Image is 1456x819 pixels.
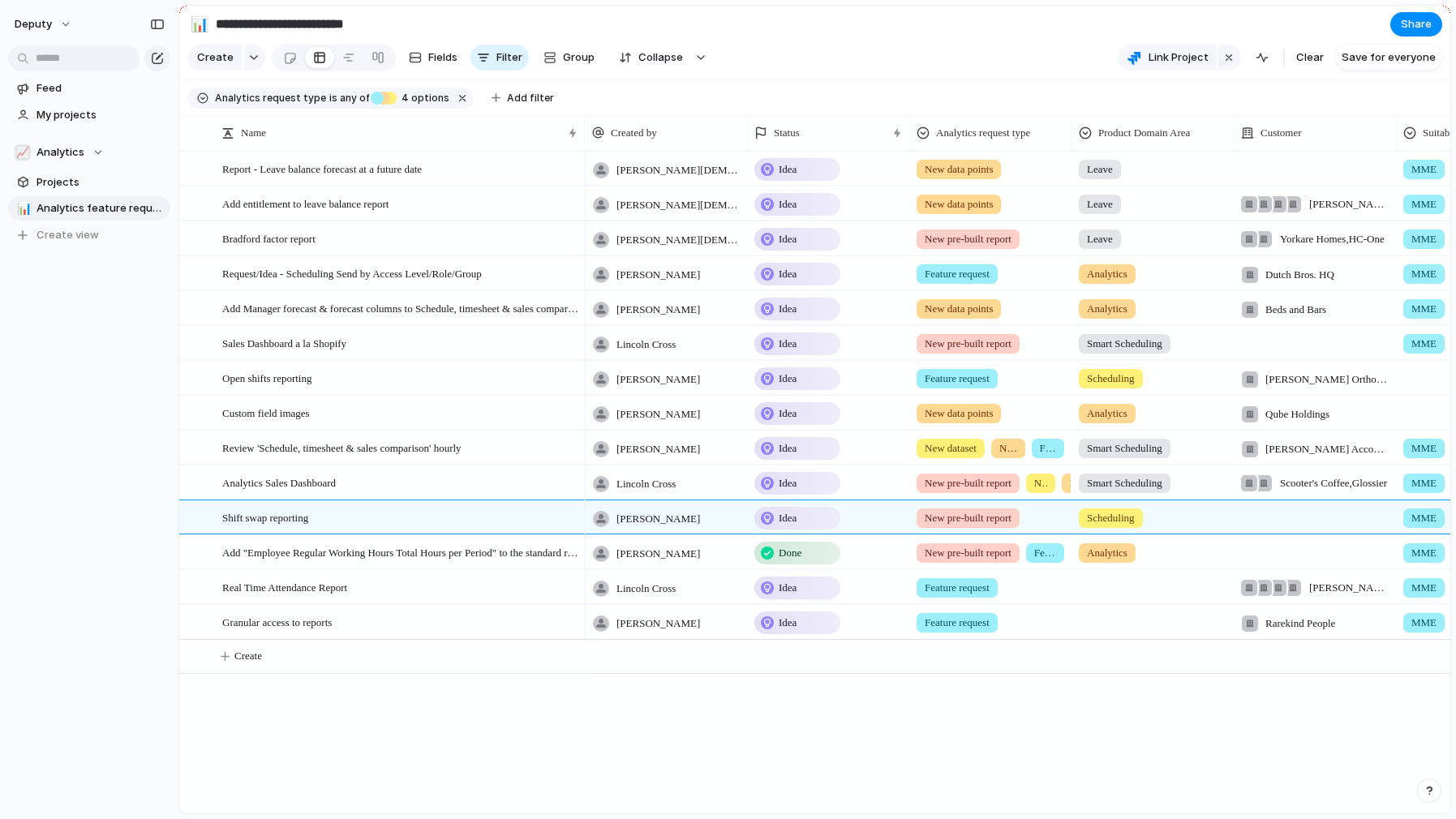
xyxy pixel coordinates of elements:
span: New data points [925,161,993,178]
span: Beds and Bars [1265,302,1326,318]
span: Dutch Bros. HQ [1265,267,1334,283]
span: Created by [611,125,657,141]
span: Scheduling [1087,371,1135,387]
div: 📊 [191,13,208,35]
button: Create [187,45,242,71]
button: Link Project [1118,45,1217,71]
span: Analytics feature requests [37,200,165,217]
span: Create [197,49,234,66]
span: [PERSON_NAME] [616,511,700,527]
span: New pre-built report [925,475,1011,491]
span: MME [1411,336,1437,352]
span: New pre-built report [925,545,1011,561]
span: Lincoln Cross [616,581,676,597]
span: Fields [428,49,457,66]
span: [PERSON_NAME][DEMOGRAPHIC_DATA] [616,232,740,248]
span: Link Project [1149,49,1209,66]
span: Idea [779,231,797,247]
span: Create view [37,227,99,243]
span: Smart Scheduling [1087,336,1162,352]
span: Collapse [638,49,683,66]
span: [PERSON_NAME] [616,615,700,632]
span: Idea [779,510,797,526]
span: Filter [496,49,522,66]
span: Idea [779,440,797,457]
span: Analytics [1087,545,1127,561]
a: Projects [8,170,170,195]
span: Status [774,125,800,141]
span: MME [1411,440,1437,457]
span: Qube Holdings [1265,406,1329,422]
span: [PERSON_NAME] Hotel Group , [GEOGRAPHIC_DATA] , Yorkare Homes , CHD Living , Farncombe Life Limited [1309,196,1389,212]
span: [PERSON_NAME] [616,546,700,562]
span: any of [337,91,369,105]
span: [PERSON_NAME] [616,406,700,422]
span: Feature request [1034,545,1056,561]
span: Done [779,545,801,561]
span: deputy [15,16,52,32]
span: New dataset [1034,475,1047,491]
span: Idea [779,405,797,422]
span: Analytics [37,144,84,161]
span: Real Time Attendance Report [222,577,347,596]
span: New data points [1070,475,1083,491]
span: MME [1411,196,1437,212]
button: Collapse [609,45,691,71]
span: MME [1411,301,1437,317]
span: [PERSON_NAME] [616,267,700,283]
span: Idea [779,580,797,596]
span: MME [1411,475,1437,491]
span: [PERSON_NAME][DEMOGRAPHIC_DATA] [616,197,740,213]
span: 4 [397,92,411,104]
span: Feature request [925,266,990,282]
div: 📊 [17,199,28,218]
span: Granular access to reports [222,612,332,631]
span: MME [1411,231,1437,247]
span: MME [1411,580,1437,596]
span: Lincoln Cross [616,337,676,353]
span: [PERSON_NAME] [616,371,700,388]
span: Idea [779,266,797,282]
span: Idea [779,301,797,317]
span: MME [1411,266,1437,282]
span: MME [1411,545,1437,561]
span: MME [1411,161,1437,178]
span: Add filter [507,91,554,105]
span: Group [563,49,595,66]
button: isany of [326,89,372,107]
a: 📊Analytics feature requests [8,196,170,221]
span: New data points [925,301,993,317]
span: Feed [37,80,165,96]
button: Add filter [482,87,564,109]
span: Yorkare Homes , HC-One [1280,231,1385,247]
button: Create view [8,223,170,247]
span: Sales Dashboard a la Shopify [222,333,346,352]
span: New pre-built report [925,336,1011,352]
span: Shift swap reporting [222,508,308,526]
span: Projects [37,174,165,191]
span: My projects [37,107,165,123]
button: Save for everyone [1335,45,1442,71]
span: Analytics [1087,405,1127,422]
span: Custom field images [222,403,310,422]
span: New data points [925,196,993,212]
span: Analytics [1087,266,1127,282]
span: Save for everyone [1342,49,1436,66]
span: MME [1411,510,1437,526]
button: 4 options [371,89,453,107]
button: 📊 [15,200,31,217]
a: Feed [8,76,170,101]
span: Feature request [925,615,990,631]
button: Group [535,45,603,71]
span: options [397,91,449,105]
span: Analytics request type [936,125,1030,141]
button: Filter [470,45,529,71]
span: [PERSON_NAME][DEMOGRAPHIC_DATA] [616,162,740,178]
span: Lincoln Cross [616,476,676,492]
span: Bradford factor report [222,229,316,247]
span: Analytics Sales Dashboard [222,473,336,491]
button: 📈Analytics [8,140,170,165]
span: Add Manager forecast & forecast columns to Schedule, timesheet & sales comparison report [222,298,579,317]
span: New dataset [925,440,977,457]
